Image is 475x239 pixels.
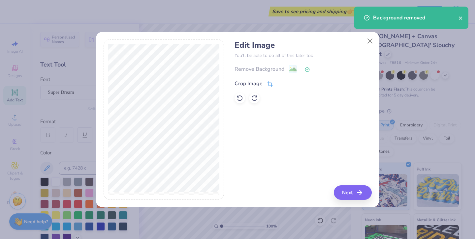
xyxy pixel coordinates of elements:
button: close [459,14,463,22]
p: You’ll be able to do all of this later too. [235,52,371,59]
h4: Edit Image [235,40,371,50]
div: Crop Image [235,80,263,88]
button: Close [364,35,376,47]
button: Next [334,185,372,200]
div: Background removed [373,14,459,22]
